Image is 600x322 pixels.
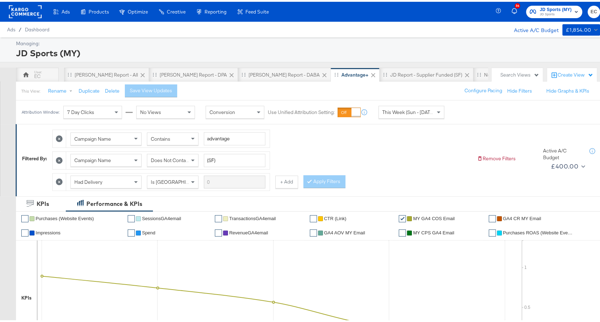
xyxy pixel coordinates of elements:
[142,214,181,219] span: SessionsGA4email
[86,198,142,206] div: Performance & KPIs
[128,228,135,235] a: ✔
[16,38,598,45] div: Managing:
[21,228,28,235] a: ✔
[310,228,317,235] a: ✔
[205,7,227,13] span: Reporting
[36,228,60,234] span: Impressions
[526,4,582,16] button: JD Sports (MY)JD Sports
[229,228,268,234] span: RevenueGA4email
[153,71,156,75] div: Drag to reorder tab
[460,83,507,95] button: Configure Pacing
[477,71,481,75] div: Drag to reorder tab
[7,25,15,31] span: Ads
[34,71,41,78] div: EC
[204,174,265,187] input: Enter a search term
[546,86,589,93] button: Hide Graphs & KPIs
[62,7,70,13] span: Ads
[500,70,539,77] div: Search Views
[540,10,572,16] span: JD Sports
[204,152,265,165] input: Enter a search term
[588,4,600,16] button: EC
[151,134,170,140] span: Contains
[540,4,572,12] span: JD Sports (MY)
[105,86,120,93] button: Delete
[68,71,71,75] div: Drag to reorder tab
[79,86,100,93] button: Duplicate
[89,7,109,13] span: Products
[489,213,496,220] a: ✔
[215,228,222,235] a: ✔
[249,70,320,77] div: [PERSON_NAME] Report - DABA
[548,159,586,170] button: £400.00
[16,45,598,57] div: JD Sports (MY)
[390,70,462,77] div: JD Report - Supplier Funded (SF)
[21,87,40,92] div: This View:
[413,214,455,219] span: MY GA4 COS Email
[590,6,597,14] span: EC
[204,130,265,144] input: Enter a search term
[67,107,94,114] span: 7 Day Clicks
[37,198,49,206] div: KPIs
[268,107,335,114] label: Use Unified Attribution Setting:
[382,107,436,114] span: This Week (Sun - [DATE])
[229,214,276,219] span: TransactionsGA4email
[510,3,522,17] button: 34
[275,174,298,187] button: + Add
[140,107,161,114] span: No Views
[209,107,235,114] span: Conversion
[515,1,520,7] div: 34
[74,155,111,162] span: Campaign Name
[489,228,496,235] a: ✔
[21,108,60,113] div: Attribution Window:
[241,71,245,75] div: Drag to reorder tab
[215,213,222,220] a: ✔
[324,214,346,219] span: CTR (Link)
[484,70,506,77] div: New View
[543,146,582,159] div: Active A/C Budget
[477,154,516,160] button: Remove Filters
[324,228,365,234] span: GA4 AOV MY Email
[74,177,102,183] span: Had Delivery
[399,213,406,220] a: ✔
[128,7,148,13] span: Optimize
[21,293,32,300] div: KPIs
[503,228,574,234] span: Purchases ROAS (Website Events)
[551,159,578,170] div: £400.00
[506,22,559,33] div: Active A/C Budget
[507,86,532,93] button: Hide Filters
[75,70,138,77] div: [PERSON_NAME] Report - All
[310,213,317,220] a: ✔
[142,228,155,234] span: Spend
[245,7,269,13] span: Feed Suite
[25,25,49,31] a: Dashboard
[503,214,541,219] span: GA4 CR MY Email
[15,25,25,31] span: /
[167,7,186,13] span: Creative
[22,154,47,160] div: Filtered By:
[341,70,368,77] div: Advantage+
[43,83,80,96] button: Rename
[151,155,190,162] span: Does Not Contain
[160,70,227,77] div: [PERSON_NAME] Report - DPA
[399,228,406,235] a: ✔
[74,134,111,140] span: Campaign Name
[566,24,591,33] div: £1,854.00
[562,22,600,34] button: £1,854.00
[21,213,28,220] a: ✔
[383,71,387,75] div: Drag to reorder tab
[128,213,135,220] a: ✔
[413,228,454,234] span: MY CPS GA4 Email
[334,71,338,75] div: Drag to reorder tab
[36,214,94,219] span: Purchases (Website Events)
[558,70,593,77] div: Create View
[151,177,205,183] span: Is [GEOGRAPHIC_DATA]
